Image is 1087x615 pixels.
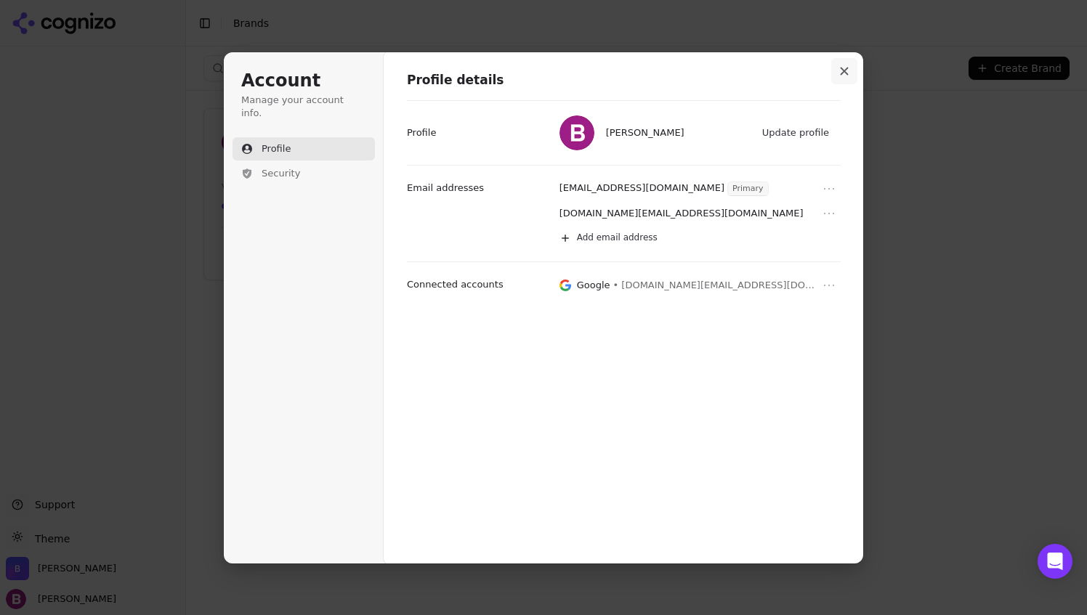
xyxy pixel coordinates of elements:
img: Becker [559,115,594,150]
button: Open menu [820,205,838,222]
button: Security [233,162,375,185]
span: • [DOMAIN_NAME][EMAIL_ADDRESS][DOMAIN_NAME] [613,279,815,292]
h1: Account [241,70,366,93]
button: Update profile [755,122,838,144]
span: Profile [262,142,291,155]
div: Open Intercom Messenger [1038,544,1072,579]
p: [EMAIL_ADDRESS][DOMAIN_NAME] [559,182,724,196]
p: Manage your account info. [241,94,366,120]
button: Profile [233,137,375,160]
button: Close modal [831,58,857,84]
p: [DOMAIN_NAME][EMAIL_ADDRESS][DOMAIN_NAME] [559,207,804,220]
span: Add email address [577,232,658,244]
button: Add email address [552,227,841,250]
p: Email addresses [407,182,484,195]
p: Profile [407,126,436,139]
h1: Profile details [407,72,841,89]
p: Google [577,279,610,292]
img: Google [559,279,571,292]
span: Security [262,167,300,180]
span: Primary [728,182,768,195]
button: Open menu [820,277,838,294]
button: Open menu [820,180,838,197]
p: Connected accounts [407,278,504,291]
span: [PERSON_NAME] [606,126,684,139]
